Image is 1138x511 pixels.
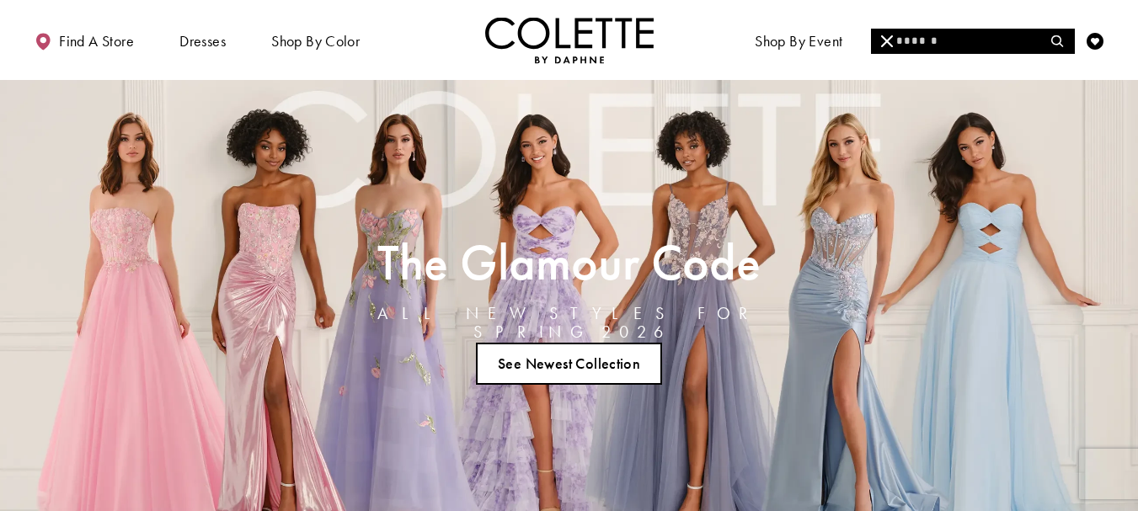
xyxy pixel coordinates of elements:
span: Shop By Event [755,33,842,50]
span: Dresses [175,17,230,63]
img: Colette by Daphne [485,17,654,63]
h4: ALL NEW STYLES FOR SPRING 2026 [331,304,807,341]
span: Dresses [179,33,226,50]
span: Shop By Event [751,17,847,63]
a: Toggle search [1045,17,1071,63]
input: Search [871,29,1074,54]
div: Search form [871,29,1075,54]
button: Close Search [871,29,904,54]
a: Meet the designer [884,17,1009,63]
a: Check Wishlist [1082,17,1108,63]
span: Shop by color [267,17,364,63]
a: Find a store [30,17,138,63]
h2: The Glamour Code [331,239,807,285]
ul: Slider Links [326,336,812,391]
span: Find a store [59,33,134,50]
button: Submit Search [1041,29,1074,54]
span: Shop by color [271,33,360,50]
a: Visit Home Page [485,17,654,63]
a: See Newest Collection The Glamour Code ALL NEW STYLES FOR SPRING 2026 [476,343,663,385]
